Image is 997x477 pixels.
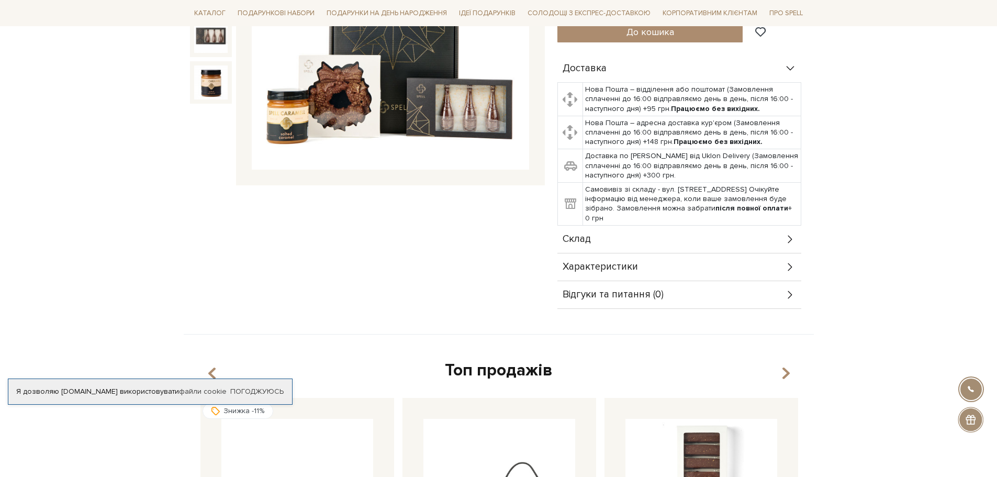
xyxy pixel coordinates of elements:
[563,262,638,272] span: Характеристики
[658,5,761,21] a: Корпоративним клієнтам
[563,235,591,244] span: Склад
[715,204,788,213] b: після повної оплати
[583,149,801,183] td: Доставка по [PERSON_NAME] від Uklon Delivery (Замовлення сплаченні до 16:00 відправляємо день в д...
[194,19,228,53] img: Подарунок Натхненник зустрічей
[563,64,607,73] span: Доставка
[194,65,228,99] img: Подарунок Натхненник зустрічей
[557,21,743,42] button: До кошика
[179,387,227,396] a: файли cookie
[8,387,292,396] div: Я дозволяю [DOMAIN_NAME] використовувати
[583,83,801,116] td: Нова Пошта – відділення або поштомат (Замовлення сплаченні до 16:00 відправляємо день в день, піс...
[196,360,801,382] div: Топ продажів
[671,104,760,113] b: Працюємо без вихідних.
[765,5,807,21] a: Про Spell
[233,5,319,21] a: Подарункові набори
[523,4,655,22] a: Солодощі з експрес-доставкою
[190,5,230,21] a: Каталог
[583,183,801,226] td: Самовивіз зі складу - вул. [STREET_ADDRESS] Очікуйте інформацію від менеджера, коли ваше замовлен...
[322,5,451,21] a: Подарунки на День народження
[563,290,664,299] span: Відгуки та питання (0)
[626,26,674,38] span: До кошика
[583,116,801,149] td: Нова Пошта – адресна доставка кур'єром (Замовлення сплаченні до 16:00 відправляємо день в день, п...
[203,403,273,419] div: Знижка -11%
[230,387,284,396] a: Погоджуюсь
[674,137,763,146] b: Працюємо без вихідних.
[455,5,520,21] a: Ідеї подарунків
